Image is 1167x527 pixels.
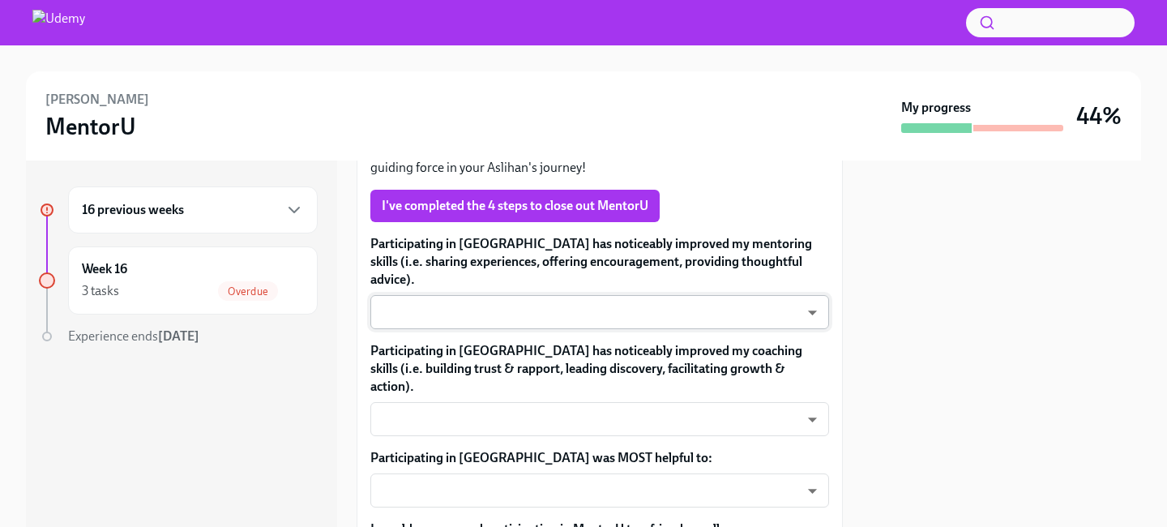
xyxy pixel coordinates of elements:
div: ​ [370,295,829,329]
h3: MentorU [45,112,136,141]
h6: 16 previous weeks [82,201,184,219]
img: Udemy [32,10,85,36]
span: I've completed the 4 steps to close out MentorU [382,198,648,214]
strong: [DATE] [158,328,199,344]
h6: [PERSON_NAME] [45,91,149,109]
span: Overdue [218,285,278,298]
label: Participating in [GEOGRAPHIC_DATA] was MOST helpful to: [370,449,829,467]
a: Week 163 tasksOverdue [39,246,318,315]
div: ​ [370,402,829,436]
div: 16 previous weeks [68,186,318,234]
h6: Week 16 [82,260,127,278]
div: 3 tasks [82,282,119,300]
button: I've completed the 4 steps to close out MentorU [370,190,660,222]
div: ​ [370,473,829,508]
strong: My progress [901,99,971,117]
h3: 44% [1076,101,1122,131]
label: Participating in [GEOGRAPHIC_DATA] has noticeably improved my coaching skills (i.e. building trus... [370,342,829,396]
span: Experience ends [68,328,199,344]
label: Participating in [GEOGRAPHIC_DATA] has noticeably improved my mentoring skills (i.e. sharing expe... [370,235,829,289]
